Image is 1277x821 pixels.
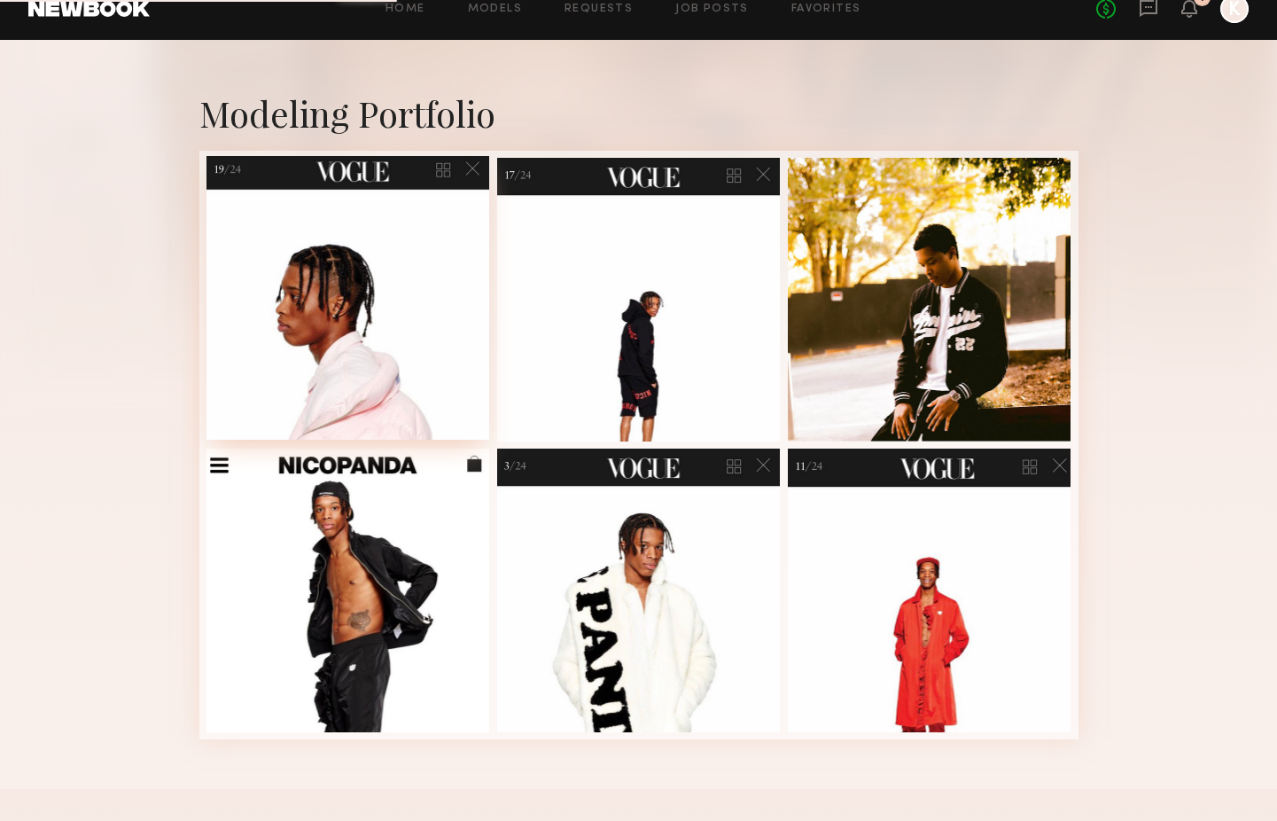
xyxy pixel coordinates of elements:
a: Requests [565,4,633,15]
a: Favorites [791,4,861,15]
a: Job Posts [675,4,749,15]
a: Home [385,4,425,15]
div: Modeling Portfolio [199,90,1078,137]
a: Models [468,4,522,15]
